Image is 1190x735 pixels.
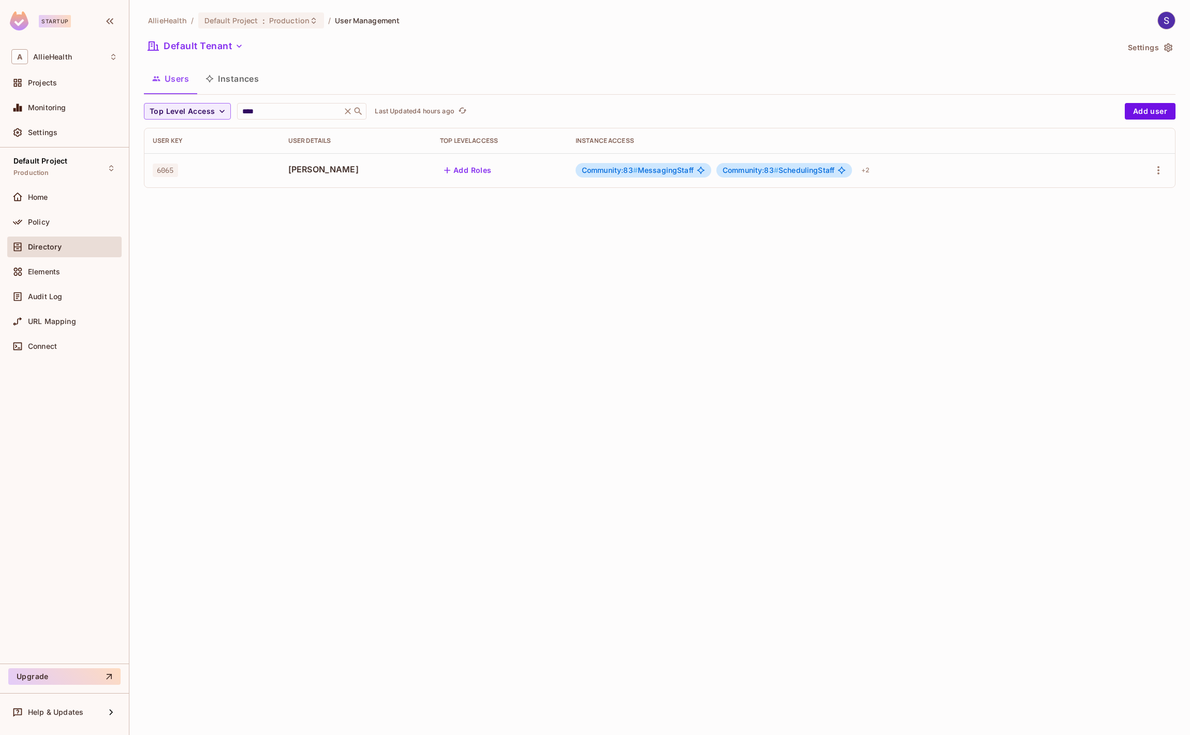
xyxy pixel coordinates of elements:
span: Directory [28,243,62,251]
img: Stephen Morrison [1158,12,1175,29]
span: Community:83 [582,166,638,174]
span: Audit Log [28,292,62,301]
span: URL Mapping [28,317,76,326]
button: Add user [1125,103,1176,120]
div: Top Level Access [440,137,559,145]
span: Community:83 [723,166,778,174]
li: / [191,16,194,25]
span: A [11,49,28,64]
span: Home [28,193,48,201]
span: Connect [28,342,57,350]
div: Instance Access [576,137,1109,145]
span: Click to refresh data [454,105,469,117]
button: Add Roles [440,162,496,179]
div: User Key [153,137,272,145]
button: Upgrade [8,668,121,685]
span: [PERSON_NAME] [288,164,423,175]
span: : [262,17,266,25]
span: Policy [28,218,50,226]
img: SReyMgAAAABJRU5ErkJggg== [10,11,28,31]
button: Instances [197,66,267,92]
div: User Details [288,137,423,145]
span: Top Level Access [150,105,215,118]
span: the active workspace [148,16,187,25]
button: Default Tenant [144,38,247,54]
span: 6065 [153,164,178,177]
div: + 2 [857,162,874,179]
span: Elements [28,268,60,276]
span: Monitoring [28,104,66,112]
span: Default Project [13,157,67,165]
span: MessagingStaff [582,166,694,174]
p: Last Updated 4 hours ago [375,107,454,115]
button: Users [144,66,197,92]
span: # [774,166,778,174]
span: refresh [458,106,467,116]
button: refresh [457,105,469,117]
li: / [328,16,331,25]
span: Workspace: AllieHealth [33,53,72,61]
button: Top Level Access [144,103,231,120]
div: Startup [39,15,71,27]
span: # [633,166,638,174]
span: Default Project [204,16,258,25]
span: Production [13,169,49,177]
span: SchedulingStaff [723,166,834,174]
span: Production [269,16,310,25]
span: Projects [28,79,57,87]
button: Settings [1124,39,1176,56]
span: Settings [28,128,57,137]
span: User Management [335,16,400,25]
